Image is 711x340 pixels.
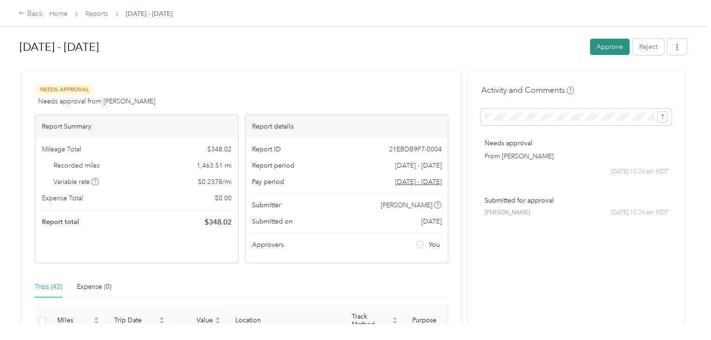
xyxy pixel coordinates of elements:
span: Approvers [252,240,284,250]
div: Back [19,8,43,20]
h4: Activity and Comments [481,84,574,96]
span: caret-up [94,315,99,321]
a: Home [49,10,68,18]
span: Track Method [352,313,390,328]
th: Value [172,305,228,336]
span: Report total [42,217,79,227]
th: Trip Date [107,305,172,336]
span: Needs Approval [35,84,94,95]
div: Trips (43) [35,282,62,292]
span: Mileage Total [42,144,81,154]
span: [DATE] 10:24 am MDT [611,168,668,176]
span: Value [179,316,213,324]
span: Submitter [252,200,281,210]
span: Miles [57,316,92,324]
button: Approve [590,39,629,55]
span: Go to pay period [395,177,441,187]
th: Miles [50,305,107,336]
p: Needs approval [484,138,668,148]
span: caret-down [94,320,99,325]
div: Expense (0) [77,282,111,292]
span: caret-up [392,315,397,321]
span: Report period [252,161,294,170]
span: 21EBDB9F7-0004 [389,144,441,154]
span: $ 348.02 [205,217,232,228]
button: Reject [633,39,664,55]
span: [DATE] - [DATE] [395,161,441,170]
span: You [429,240,440,250]
div: Report details [246,115,448,138]
span: [DATE] [421,217,441,226]
span: Submitted on [252,217,293,226]
th: Location [228,305,344,336]
iframe: Everlance-gr Chat Button Frame [659,288,711,340]
span: $ 348.02 [207,144,232,154]
span: caret-down [215,320,220,325]
span: [DATE] 10:24 am MDT [611,209,668,217]
span: Report ID [252,144,281,154]
span: [PERSON_NAME] [484,209,530,217]
span: Purpose [412,316,460,324]
h1: Aug 1 - 31, 2025 [20,36,583,58]
span: caret-down [159,320,164,325]
a: Reports [85,10,108,18]
span: $ 0.00 [215,193,232,203]
th: Purpose [405,305,475,336]
span: 1,463.51 mi [197,161,232,170]
span: Pay period [252,177,284,187]
div: Report Summary [35,115,238,138]
p: From [PERSON_NAME] [484,151,668,161]
span: Needs approval from [PERSON_NAME] [38,96,155,106]
span: caret-up [159,315,164,321]
span: Recorded miles [54,161,100,170]
span: [PERSON_NAME] [381,200,432,210]
th: Track Method [344,305,405,336]
span: caret-up [215,315,220,321]
span: Expense Total [42,193,83,203]
span: $ 0.2378 / mi [198,177,232,187]
span: Variable rate [54,177,99,187]
p: Submitted for approval [484,196,668,205]
span: [DATE] - [DATE] [126,9,172,19]
span: Trip Date [114,316,157,324]
span: caret-down [392,320,397,325]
